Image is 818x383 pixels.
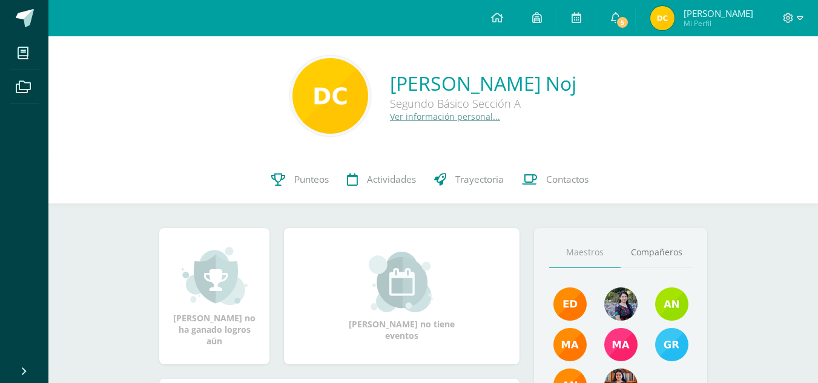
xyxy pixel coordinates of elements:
[684,18,753,28] span: Mi Perfil
[655,328,688,361] img: b7ce7144501556953be3fc0a459761b8.png
[294,173,329,186] span: Punteos
[553,328,587,361] img: 560278503d4ca08c21e9c7cd40ba0529.png
[621,237,692,268] a: Compañeros
[684,7,753,19] span: [PERSON_NAME]
[171,246,257,347] div: [PERSON_NAME] no ha ganado logros aún
[369,252,435,312] img: event_small.png
[390,96,576,111] div: Segundo Básico Sección A
[390,111,500,122] a: Ver información personal...
[425,155,513,204] a: Trayectoria
[513,155,598,204] a: Contactos
[546,173,589,186] span: Contactos
[182,246,248,306] img: achievement_small.png
[262,155,338,204] a: Punteos
[390,70,576,96] a: [PERSON_NAME] Noj
[549,237,621,268] a: Maestros
[367,173,416,186] span: Actividades
[553,287,587,321] img: f40e456500941b1b33f0807dd74ea5cf.png
[616,16,629,29] span: 5
[338,155,425,204] a: Actividades
[292,58,368,134] img: 7d1b4be8a507783c7399d37a485ba243.png
[604,328,638,361] img: 7766054b1332a6085c7723d22614d631.png
[455,173,504,186] span: Trayectoria
[341,252,463,341] div: [PERSON_NAME] no tiene eventos
[650,6,675,30] img: d14507214fab33f31ba31053b1567c5b.png
[604,287,638,321] img: 9b17679b4520195df407efdfd7b84603.png
[655,287,688,321] img: e6b27947fbea61806f2b198ab17e5dde.png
